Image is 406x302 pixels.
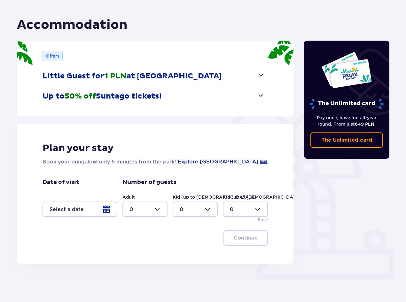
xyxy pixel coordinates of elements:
[43,91,161,101] p: Up to Suntago tickets!
[122,194,135,200] label: Adult
[310,132,383,148] a: The Unlimited card
[43,71,222,81] p: Little Guest for at [GEOGRAPHIC_DATA]
[104,71,127,81] span: 1 PLN
[178,158,258,166] a: Explore [GEOGRAPHIC_DATA]
[234,234,258,242] p: Continue
[309,98,384,109] p: The Unlimited card
[43,179,79,186] p: Date of visit
[258,217,268,223] p: Free!
[310,115,383,127] p: Pay once, have fun all-year round. From just !
[321,137,372,144] p: The Unlimited card
[43,142,114,154] p: Plan your stay
[223,194,304,200] label: Kid (up to [DEMOGRAPHIC_DATA].)
[355,122,374,127] span: 649 PLN
[17,17,128,33] h1: Accommodation
[43,66,265,86] button: Little Guest for1 PLNat [GEOGRAPHIC_DATA]
[65,91,96,101] span: 50% off
[43,158,176,166] p: Book your bungalow only 5 minutes from the park!
[223,230,268,246] button: Continue
[173,194,254,200] label: Kid (up to [DEMOGRAPHIC_DATA].)
[43,86,265,106] button: Up to50% offSuntago tickets!
[122,179,176,186] p: Number of guests
[321,52,372,89] img: Two entry cards to Suntago with the word 'UNLIMITED RELAX', featuring a white background with tro...
[46,53,59,59] p: Offers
